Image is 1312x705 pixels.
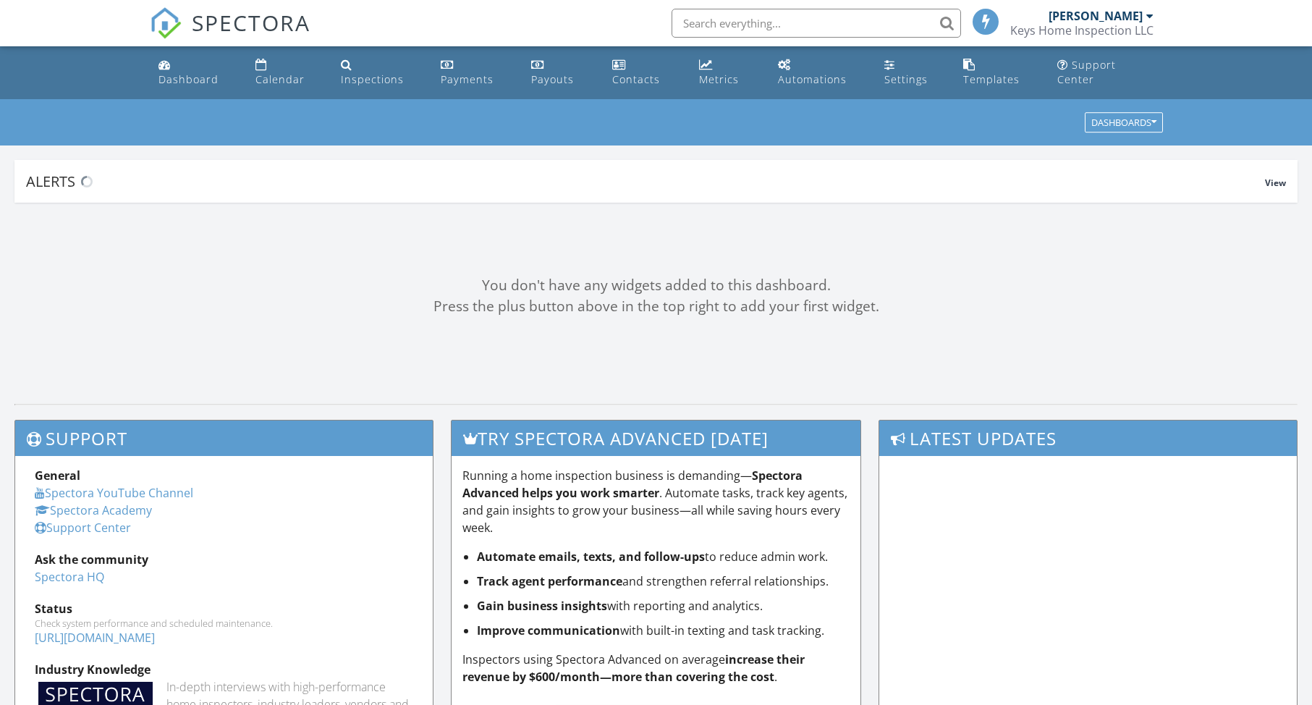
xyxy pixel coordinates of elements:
[531,72,574,86] div: Payouts
[335,52,423,93] a: Inspections
[15,421,433,456] h3: Support
[1091,118,1156,128] div: Dashboards
[35,502,152,518] a: Spectora Academy
[778,72,847,86] div: Automations
[35,600,413,617] div: Status
[35,569,104,585] a: Spectora HQ
[150,7,182,39] img: The Best Home Inspection Software - Spectora
[699,72,739,86] div: Metrics
[477,598,607,614] strong: Gain business insights
[35,485,193,501] a: Spectora YouTube Channel
[26,172,1265,191] div: Alerts
[462,467,850,536] p: Running a home inspection business is demanding— . Automate tasks, track key agents, and gain ins...
[35,630,155,646] a: [URL][DOMAIN_NAME]
[435,52,515,93] a: Payments
[35,551,413,568] div: Ask the community
[1057,58,1116,86] div: Support Center
[1265,177,1286,189] span: View
[14,296,1298,317] div: Press the plus button above in the top right to add your first widget.
[150,20,310,50] a: SPECTORA
[963,72,1020,86] div: Templates
[477,548,850,565] li: to reduce admin work.
[250,52,324,93] a: Calendar
[158,72,219,86] div: Dashboard
[153,52,238,93] a: Dashboard
[477,573,850,590] li: and strengthen referral relationships.
[477,597,850,615] li: with reporting and analytics.
[525,52,595,93] a: Payouts
[341,72,404,86] div: Inspections
[693,52,761,93] a: Metrics
[672,9,961,38] input: Search everything...
[462,651,850,685] p: Inspectors using Spectora Advanced on average .
[477,622,620,638] strong: Improve communication
[35,617,413,629] div: Check system performance and scheduled maintenance.
[957,52,1039,93] a: Templates
[884,72,928,86] div: Settings
[1049,9,1143,23] div: [PERSON_NAME]
[452,421,860,456] h3: Try spectora advanced [DATE]
[477,549,705,565] strong: Automate emails, texts, and follow-ups
[192,7,310,38] span: SPECTORA
[1010,23,1154,38] div: Keys Home Inspection LLC
[1085,113,1163,133] button: Dashboards
[879,421,1297,456] h3: Latest Updates
[255,72,305,86] div: Calendar
[35,661,413,678] div: Industry Knowledge
[14,275,1298,296] div: You don't have any widgets added to this dashboard.
[441,72,494,86] div: Payments
[35,520,131,536] a: Support Center
[606,52,682,93] a: Contacts
[35,468,80,484] strong: General
[879,52,947,93] a: Settings
[612,72,660,86] div: Contacts
[462,651,805,685] strong: increase their revenue by $600/month—more than covering the cost
[477,573,622,589] strong: Track agent performance
[462,468,803,501] strong: Spectora Advanced helps you work smarter
[477,622,850,639] li: with built-in texting and task tracking.
[772,52,867,93] a: Automations (Basic)
[1051,52,1160,93] a: Support Center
